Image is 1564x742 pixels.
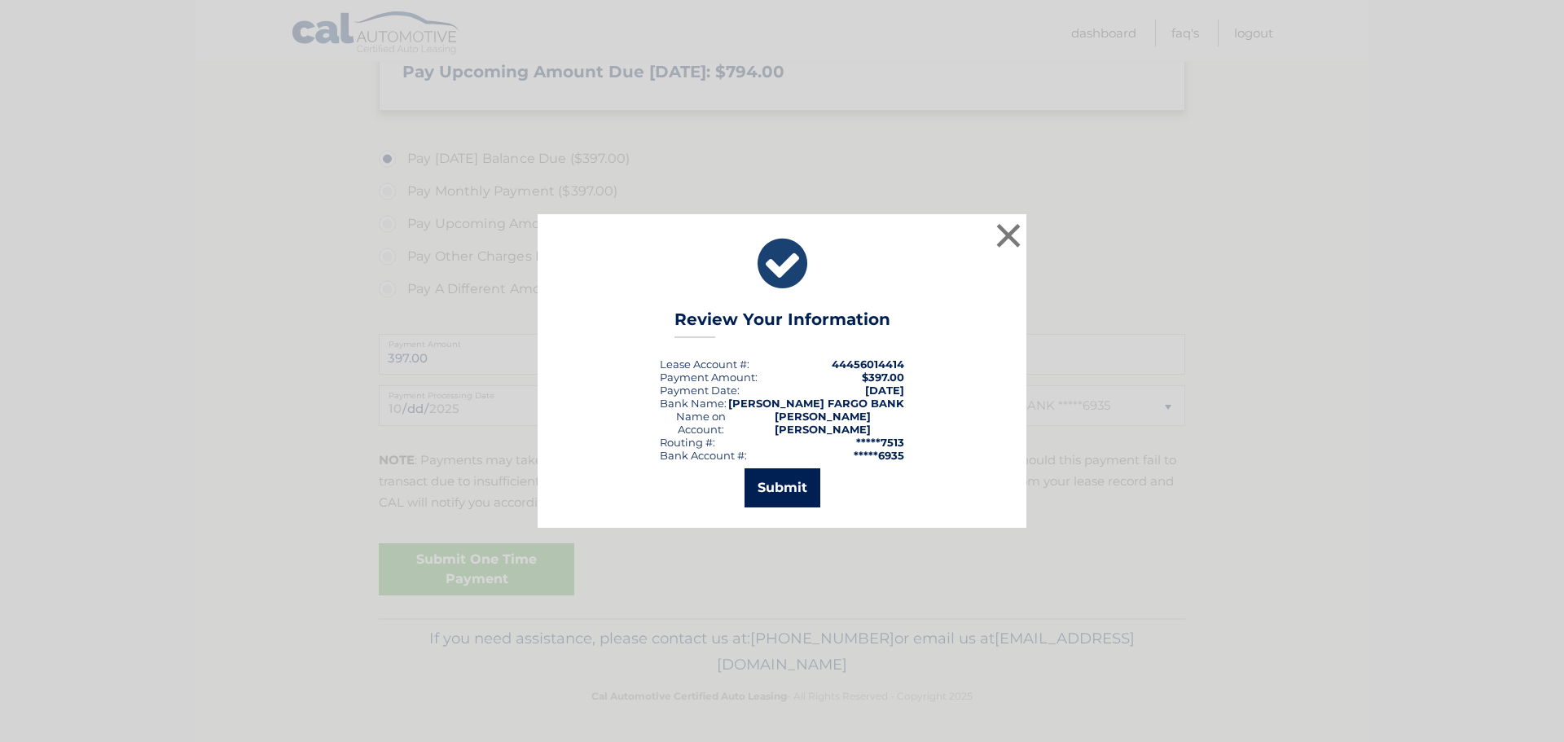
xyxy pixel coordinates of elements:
span: $397.00 [862,371,904,384]
div: Bank Name: [660,397,727,410]
span: Payment Date [660,384,737,397]
div: : [660,384,740,397]
button: Submit [745,468,820,507]
h3: Review Your Information [674,310,890,338]
div: Payment Amount: [660,371,758,384]
button: × [992,219,1025,252]
div: Bank Account #: [660,449,747,462]
strong: [PERSON_NAME] FARGO BANK [728,397,904,410]
div: Lease Account #: [660,358,749,371]
strong: 44456014414 [832,358,904,371]
span: [DATE] [865,384,904,397]
div: Name on Account: [660,410,742,436]
strong: [PERSON_NAME] [PERSON_NAME] [775,410,871,436]
div: Routing #: [660,436,715,449]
